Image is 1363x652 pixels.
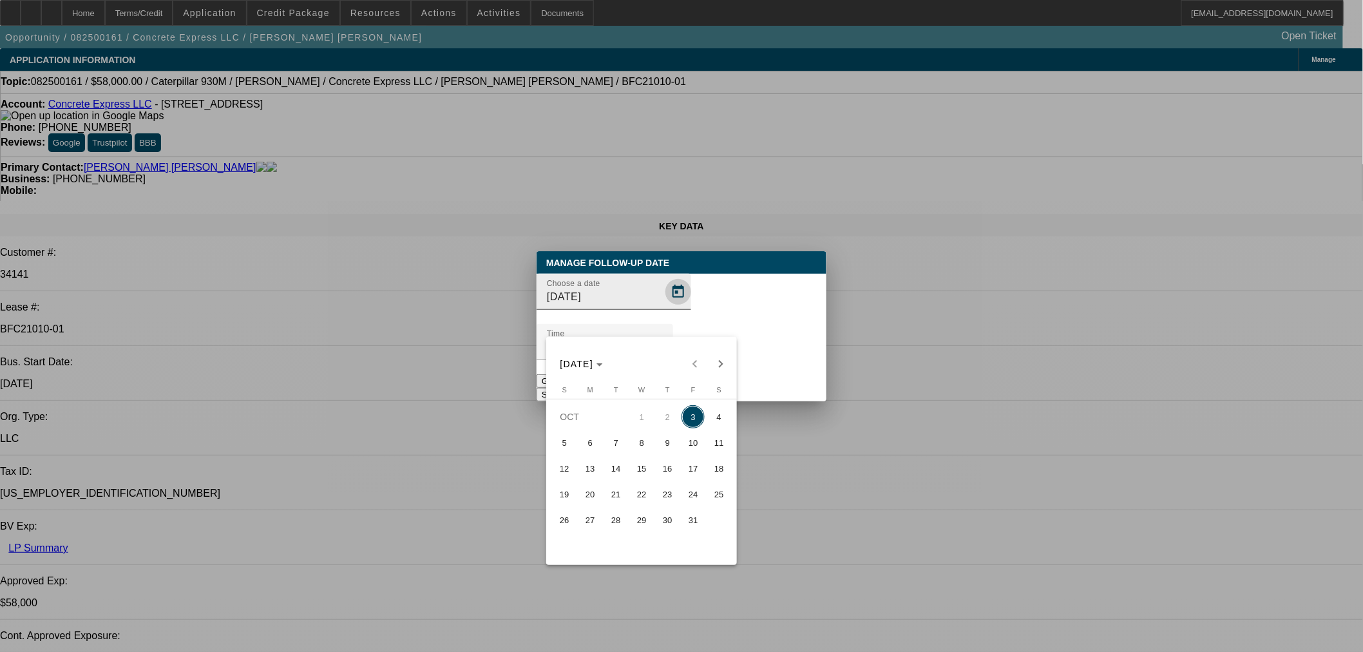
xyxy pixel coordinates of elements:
span: S [562,386,567,394]
span: 4 [707,405,730,428]
span: 29 [630,508,653,532]
span: T [614,386,618,394]
button: October 22, 2025 [629,481,654,507]
span: 9 [656,431,679,454]
span: 31 [681,508,705,532]
span: F [691,386,696,394]
span: 28 [604,508,627,532]
span: 30 [656,508,679,532]
span: 14 [604,457,627,480]
button: October 23, 2025 [654,481,680,507]
button: October 12, 2025 [551,455,577,481]
span: M [587,386,593,394]
button: October 15, 2025 [629,455,654,481]
button: October 21, 2025 [603,481,629,507]
span: 12 [553,457,576,480]
span: 20 [578,483,602,506]
span: 10 [681,431,705,454]
span: 6 [578,431,602,454]
span: W [638,386,645,394]
span: 11 [707,431,730,454]
span: 13 [578,457,602,480]
button: October 10, 2025 [680,430,706,455]
span: 3 [681,405,705,428]
button: Next month [708,351,734,377]
button: October 18, 2025 [706,455,732,481]
td: OCT [551,404,629,430]
span: 1 [630,405,653,428]
span: T [665,386,670,394]
span: 19 [553,483,576,506]
button: October 29, 2025 [629,507,654,533]
span: 16 [656,457,679,480]
span: 15 [630,457,653,480]
button: October 16, 2025 [654,455,680,481]
button: October 19, 2025 [551,481,577,507]
span: 27 [578,508,602,532]
button: October 9, 2025 [654,430,680,455]
button: October 28, 2025 [603,507,629,533]
span: 7 [604,431,627,454]
span: 26 [553,508,576,532]
span: [DATE] [560,359,594,369]
button: October 4, 2025 [706,404,732,430]
button: October 25, 2025 [706,481,732,507]
button: October 13, 2025 [577,455,603,481]
span: 21 [604,483,627,506]
span: 22 [630,483,653,506]
button: October 20, 2025 [577,481,603,507]
button: October 1, 2025 [629,404,654,430]
span: 17 [681,457,705,480]
button: October 24, 2025 [680,481,706,507]
button: October 11, 2025 [706,430,732,455]
button: October 5, 2025 [551,430,577,455]
span: S [717,386,721,394]
button: October 6, 2025 [577,430,603,455]
span: 23 [656,483,679,506]
button: October 2, 2025 [654,404,680,430]
button: October 7, 2025 [603,430,629,455]
span: 25 [707,483,730,506]
span: 2 [656,405,679,428]
button: October 3, 2025 [680,404,706,430]
button: October 27, 2025 [577,507,603,533]
button: October 30, 2025 [654,507,680,533]
button: October 14, 2025 [603,455,629,481]
button: Choose month and year [555,352,609,376]
button: October 17, 2025 [680,455,706,481]
button: October 31, 2025 [680,507,706,533]
span: 24 [681,483,705,506]
button: October 26, 2025 [551,507,577,533]
span: 8 [630,431,653,454]
button: October 8, 2025 [629,430,654,455]
span: 18 [707,457,730,480]
span: 5 [553,431,576,454]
